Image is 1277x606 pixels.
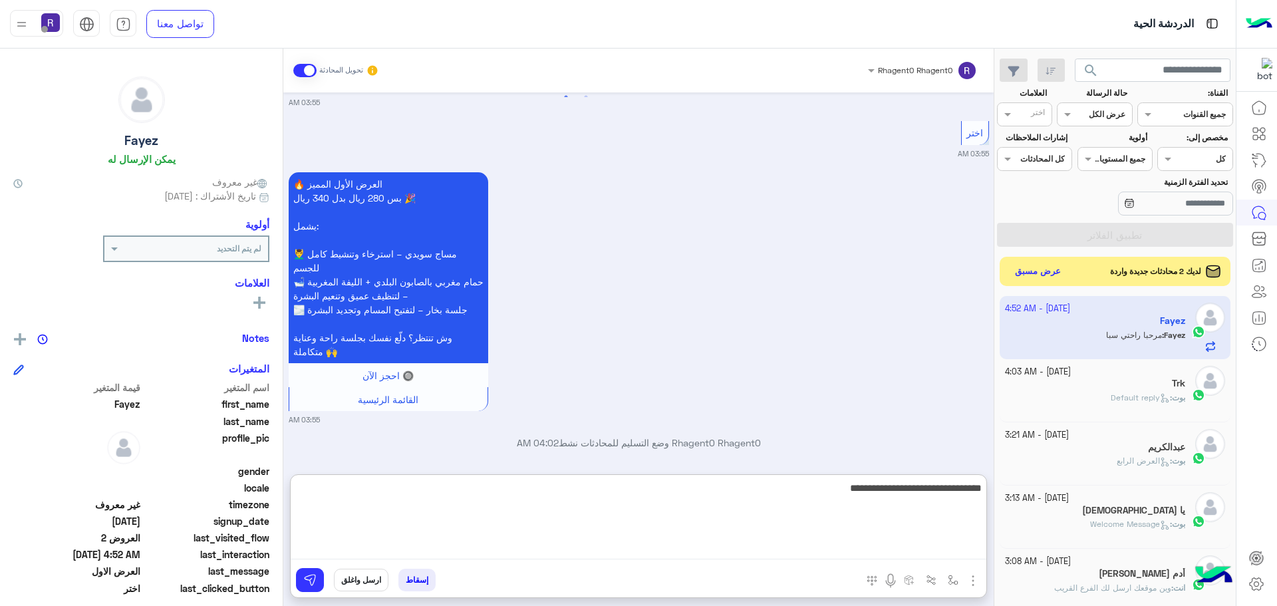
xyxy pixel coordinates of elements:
p: الدردشة الحية [1133,15,1194,33]
span: null [13,464,140,478]
h5: يا رب [1082,505,1185,516]
label: إشارات الملاحظات [998,132,1067,144]
img: send voice note [883,573,899,589]
img: make a call [867,575,877,586]
img: tab [79,17,94,32]
span: اسم المتغير [143,380,270,394]
span: اختر [966,127,983,138]
button: ارسل واغلق [334,569,388,591]
img: send attachment [965,573,981,589]
img: defaultAdmin.png [119,77,164,122]
img: add [14,333,26,345]
button: search [1075,59,1107,87]
span: profile_pic [143,431,270,462]
span: timezone [143,498,270,512]
small: 03:55 AM [289,97,320,108]
span: غير معروف [13,498,140,512]
span: وين موقعك ارسل لك الفرع القريب [1054,583,1171,593]
img: tab [116,17,131,32]
span: القائمة الرئيسية [358,394,418,405]
label: مخصص إلى: [1159,132,1228,144]
img: defaultAdmin.png [1195,429,1225,459]
span: signup_date [143,514,270,528]
span: تاريخ الأشتراك : [DATE] [164,189,256,203]
span: Rhagent0 Rhagent0 [878,65,952,75]
h6: أولوية [245,218,269,230]
img: select flow [948,575,958,585]
img: send message [303,573,317,587]
span: لديك 2 محادثات جديدة واردة [1110,265,1201,277]
h6: يمكن الإرسال له [108,153,176,165]
span: Default reply [1111,392,1170,402]
button: إسقاط [398,569,436,591]
h6: Notes [242,332,269,344]
p: 18/9/2025, 3:55 AM [289,172,488,363]
span: Welcome Message [1090,519,1170,529]
h6: المتغيرات [229,363,269,375]
span: انت [1173,583,1185,593]
b: : [1170,392,1185,402]
span: last_message [143,564,270,578]
img: profile [13,16,30,33]
img: WhatsApp [1192,452,1205,465]
span: العروض 2 [13,531,140,545]
span: locale [143,481,270,495]
small: تحويل المحادثة [319,65,363,76]
h5: Trk [1172,378,1185,389]
span: last_visited_flow [143,531,270,545]
span: last_name [143,414,270,428]
span: بوت [1172,392,1185,402]
img: notes [37,334,48,345]
span: قيمة المتغير [13,380,140,394]
h5: Fayez [124,133,158,148]
img: WhatsApp [1192,388,1205,402]
small: [DATE] - 3:08 AM [1005,555,1071,568]
span: null [13,481,140,495]
small: [DATE] - 4:03 AM [1005,366,1071,379]
label: حالة الرسالة [1059,87,1127,99]
b: لم يتم التحديد [217,243,261,253]
span: العرض الاول [13,564,140,578]
span: 2025-09-18T01:52:49.4024806Z [13,547,140,561]
button: عرض مسبق [1010,262,1067,281]
img: WhatsApp [1192,515,1205,528]
span: Fayez [13,397,140,411]
small: [DATE] - 3:13 AM [1005,492,1069,505]
a: تواصل معنا [146,10,214,38]
span: غير معروف [212,175,269,189]
span: 🔘 احجز الآن [362,370,414,381]
img: hulul-logo.png [1191,553,1237,599]
span: last_interaction [143,547,270,561]
span: last_clicked_button [143,581,270,595]
img: 322853014244696 [1248,58,1272,82]
img: tab [1204,15,1220,32]
span: search [1083,63,1099,78]
img: userImage [41,13,60,32]
label: تحديد الفترة الزمنية [1079,176,1228,188]
img: defaultAdmin.png [1195,492,1225,522]
label: أولوية [1079,132,1147,144]
button: create order [899,569,921,591]
label: العلامات [998,87,1047,99]
span: 04:02 AM [517,437,559,448]
b: : [1170,456,1185,466]
img: Trigger scenario [926,575,936,585]
span: gender [143,464,270,478]
b: : [1171,583,1185,593]
h5: عبدالكريم [1148,442,1185,453]
span: العرض الرابع [1117,456,1170,466]
small: [DATE] - 3:21 AM [1005,429,1069,442]
img: defaultAdmin.png [107,431,140,464]
h6: العلامات [13,277,269,289]
a: tab [110,10,136,38]
small: 03:55 AM [289,414,320,425]
button: select flow [942,569,964,591]
b: : [1170,519,1185,529]
p: Rhagent0 Rhagent0 وضع التسليم للمحادثات نشط [289,436,989,450]
span: بوت [1172,456,1185,466]
span: بوت [1172,519,1185,529]
label: القناة: [1139,87,1228,99]
button: تطبيق الفلاتر [997,223,1233,247]
span: first_name [143,397,270,411]
span: اختر [13,581,140,595]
